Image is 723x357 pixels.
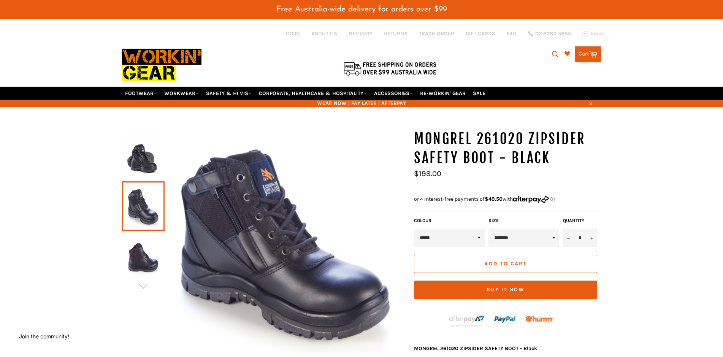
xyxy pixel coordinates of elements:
[276,5,447,13] span: Free Australia-wide delivery for orders over $99
[563,229,574,247] button: Reduce item quantity by one
[342,60,438,76] img: Flat $9.95 shipping Australia wide
[165,130,406,352] img: MONGREL 261020 Zipsider Safety Boot - Black - Workin' Gear
[494,308,517,331] img: paypal.png
[525,316,553,322] img: Humm_core_logo_RGB-01_300x60px_small_195d8312-4386-4de7-b182-0ef9b6303a37.png
[470,87,488,100] a: SALE
[448,314,485,327] img: Afterpay-Logo-on-dark-bg_large.png
[466,30,495,37] a: GIFT CARDS
[484,260,526,267] span: Add to Cart
[586,229,597,247] button: Increase item quantity by one
[507,30,517,37] a: FAQ
[414,281,597,299] button: Buy it now
[126,134,161,176] img: MONGREL 261020 Zipsider Safety Boot - Black - Workin' Gear
[256,87,370,100] a: CORPORATE, HEALTHCARE & HOSPITALITY
[122,87,160,100] a: FOOTWEAR
[582,31,605,37] a: Email
[563,217,597,224] label: Quantity
[590,31,605,36] span: Email
[349,30,373,37] a: DELIVERY
[414,169,441,178] span: $198.00
[535,31,571,36] span: 02 6280 5885
[203,87,255,100] a: SAFETY & HI VIS
[414,130,601,167] h1: MONGREL 261020 Zipsider Safety Boot - Black
[19,333,69,340] button: Join the community!
[126,236,161,278] img: MONGREL 261020 Zipsider Safety Boot - Black - Workin' Gear
[283,30,300,37] a: Log in
[414,217,485,224] label: COLOUR
[311,30,337,37] a: ABOUT US
[414,345,537,352] strong: MONGREL 261020 ZIPSIDER SAFETY BOOT - Black
[414,255,597,273] button: Add to Cart
[419,30,454,37] a: TRACK ORDER
[417,87,469,100] a: RE-WORKIN' GEAR
[122,100,601,107] span: WEAR NOW | PAY LATER | AFTERPAY
[528,31,571,36] a: 02 6280 5885
[488,217,559,224] label: Size
[161,87,202,100] a: WORKWEAR
[371,87,416,100] a: ACCESSORIES
[122,43,201,86] img: Workin Gear leaders in Workwear, Safety Boots, PPE, Uniforms. Australia's No.1 in Workwear
[384,30,407,37] a: RETURNS
[575,46,601,62] a: Cart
